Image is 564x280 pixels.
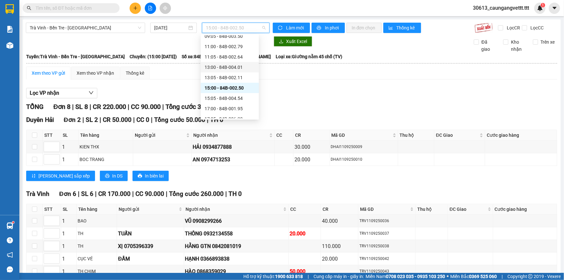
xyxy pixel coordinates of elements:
span: ĐC Giao [450,206,486,213]
sup: 1 [12,221,14,223]
div: BAO [78,217,116,224]
span: | [128,103,129,111]
img: solution-icon [6,26,13,33]
span: | [166,190,167,198]
div: Xem theo VP gửi [32,70,65,77]
span: Người gửi [119,206,177,213]
div: TH [78,230,116,237]
td: TRV1109250036 [358,215,416,227]
td: TRV1109250042 [358,253,416,265]
div: [GEOGRAPHIC_DATA] [42,5,108,20]
div: BOC TRANG [80,156,132,163]
div: HÀO 0868359029 [185,267,287,275]
img: logo-vxr [5,4,14,14]
span: sync [278,26,283,31]
button: printerIn biên lai [133,171,169,181]
span: 30613_caungangvettt.ttt [468,4,534,12]
th: SL [61,130,79,141]
span: Đơn 6 [59,190,76,198]
div: 1 [62,255,75,263]
button: bar-chartThống kê [383,23,421,33]
span: aim [163,6,167,10]
div: 11:05 - 84B-002.64 [205,53,255,60]
div: 09:05 - 84B-003.50 [205,33,255,40]
span: caret-down [552,5,558,11]
span: | [72,103,74,111]
div: HẠNH 0366893838 [185,255,287,263]
span: Đơn 2 [64,116,81,124]
div: VŨ 0908299266 [185,217,287,225]
span: | [308,273,309,280]
div: TRV1109250042 [359,256,414,262]
span: ĐC Giao [436,132,478,139]
span: Người nhận [193,132,268,139]
span: down [89,90,94,95]
span: [PERSON_NAME] sắp xếp [38,172,90,179]
th: CC [289,204,321,215]
input: Tìm tên, số ĐT hoặc mã đơn [36,5,112,12]
div: 1 [62,217,75,225]
div: DHAI1109250009 [331,144,397,150]
span: printer [317,26,322,31]
div: XỊ 0705396339 [118,242,183,250]
div: 1 [62,267,75,275]
button: printerIn DS [100,171,128,181]
div: TH [78,242,116,250]
span: CR : [5,41,15,48]
span: SL 6 [81,190,93,198]
span: Chuyến: (15:00 [DATE]) [130,53,177,60]
span: ⚪️ [447,275,449,278]
span: Gửi: [5,6,16,13]
th: Cước giao hàng [493,204,557,215]
button: In đơn chọn [346,23,382,33]
div: TRV1109250037 [359,231,414,237]
div: 17:00 - 84B-001.95 [205,105,255,112]
span: Tổng cước 310.000 [165,103,221,111]
span: Nhận: [42,5,58,12]
b: Tuyến: Trà Vinh - Bến Tre - [GEOGRAPHIC_DATA] [26,54,125,59]
span: CC 90.000 [135,190,164,198]
span: | [132,190,134,198]
strong: 1900 633 818 [275,274,303,279]
sup: 1 [541,3,545,7]
div: TH CHIM [78,268,116,275]
div: THÔNG 0932134558 [185,230,287,238]
div: 11:00 - 84B-002.79 [205,43,255,50]
td: TRV1109250043 [358,265,416,278]
th: Cước giao hàng [485,130,557,141]
span: | [82,116,84,124]
span: Mã GD [332,132,391,139]
span: Thống kê [397,24,416,31]
span: question-circle [7,237,13,243]
span: In DS [112,172,122,179]
span: TỔNG [26,103,44,111]
span: Miền Bắc [450,273,497,280]
span: Làm mới [286,24,305,31]
div: TRV1109250043 [359,268,414,275]
span: Đơn 8 [53,103,70,111]
span: Loại xe: Giường nằm 45 chỗ (TV) [276,53,342,60]
td: DHAI1109250010 [330,153,398,166]
div: 20.000 [290,230,320,238]
td: TRV1109250038 [358,240,416,253]
span: file-add [148,6,153,10]
span: Số xe: 84B-002.50 [182,53,218,60]
div: 40.000 [322,217,357,225]
td: DHAI1109250009 [330,141,398,153]
span: CR 220.000 [93,103,126,111]
div: 50.000 [290,267,320,275]
span: Lọc CC [528,24,545,31]
div: Xem theo VP nhận [77,70,114,77]
img: warehouse-icon [6,222,13,229]
span: Xuất Excel [286,38,307,45]
div: 20.000 [322,255,357,263]
span: Trà Vinh [26,190,49,198]
div: ĐẦM [118,255,183,263]
span: In phơi [325,24,340,31]
span: In biên lai [145,172,164,179]
span: Miền Nam [366,273,445,280]
div: 15:05 - 84B-004.54 [205,95,255,102]
div: TRV1109250036 [359,218,414,224]
span: 1 [542,3,544,7]
button: Lọc VP nhận [26,88,97,98]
